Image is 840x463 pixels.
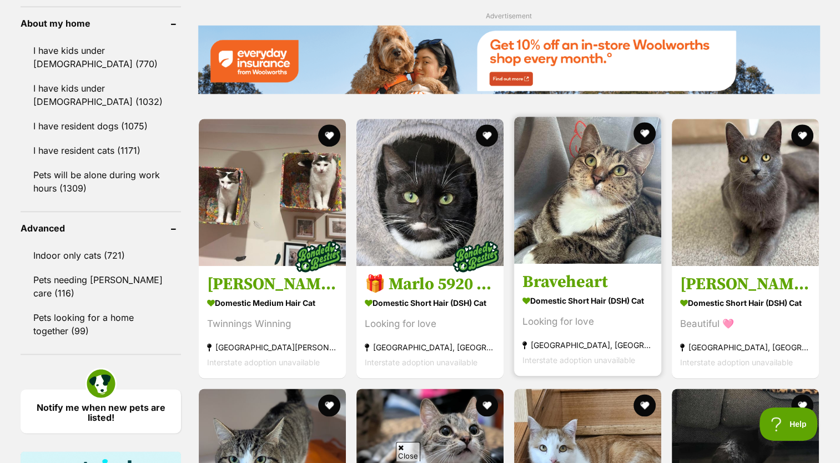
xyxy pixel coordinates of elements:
h3: Braveheart [522,271,653,293]
a: Everyday Insurance promotional banner [198,25,820,96]
a: Pets looking for a home together (99) [21,306,181,343]
button: favourite [791,394,813,416]
strong: [GEOGRAPHIC_DATA], [GEOGRAPHIC_DATA] [522,338,653,353]
span: Close [396,442,420,461]
button: favourite [476,124,498,147]
span: Interstate adoption unavailable [365,358,477,367]
strong: Domestic Medium Hair Cat [207,295,338,311]
span: Interstate adoption unavailable [522,355,635,365]
span: Advertisement [486,12,532,20]
a: I have kids under [DEMOGRAPHIC_DATA] (770) [21,39,181,76]
img: bonded besties [448,229,504,284]
div: Looking for love [365,316,495,331]
strong: [GEOGRAPHIC_DATA][PERSON_NAME][GEOGRAPHIC_DATA] [207,340,338,355]
img: 🎁 Marlo 5920 🎁 - Domestic Short Hair (DSH) Cat [356,119,504,266]
header: About my home [21,18,181,28]
div: Twinnings Winning [207,316,338,331]
a: Pets needing [PERSON_NAME] care (116) [21,268,181,305]
a: Notify me when new pets are listed! [21,389,181,433]
h3: [PERSON_NAME] & [PERSON_NAME] [207,274,338,295]
div: Looking for love [522,314,653,329]
div: Beautiful 🩷 [680,316,811,331]
button: favourite [318,394,340,416]
a: Braveheart Domestic Short Hair (DSH) Cat Looking for love [GEOGRAPHIC_DATA], [GEOGRAPHIC_DATA] In... [514,263,661,376]
header: Advanced [21,223,181,233]
strong: Domestic Short Hair (DSH) Cat [365,295,495,311]
a: Pets will be alone during work hours (1309) [21,163,181,200]
button: favourite [633,122,656,144]
h3: [PERSON_NAME] 🩷 [680,274,811,295]
strong: [GEOGRAPHIC_DATA], [GEOGRAPHIC_DATA] [680,340,811,355]
img: bonded besties [290,229,346,284]
button: favourite [476,394,498,416]
img: Braveheart - Domestic Short Hair (DSH) Cat [514,117,661,264]
a: I have resident cats (1171) [21,139,181,162]
span: Interstate adoption unavailable [207,358,320,367]
a: [PERSON_NAME] & [PERSON_NAME] Domestic Medium Hair Cat Twinnings Winning [GEOGRAPHIC_DATA][PERSON... [199,265,346,378]
h3: 🎁 Marlo 5920 🎁 [365,274,495,295]
img: Everyday Insurance promotional banner [198,25,820,94]
strong: Domestic Short Hair (DSH) Cat [680,295,811,311]
button: favourite [633,394,656,416]
a: [PERSON_NAME] 🩷 Domestic Short Hair (DSH) Cat Beautiful 🩷 [GEOGRAPHIC_DATA], [GEOGRAPHIC_DATA] In... [672,265,819,378]
iframe: Help Scout Beacon - Open [759,407,818,441]
a: Indoor only cats (721) [21,244,181,267]
span: Interstate adoption unavailable [680,358,793,367]
button: favourite [318,124,340,147]
img: Rebecca & Elliston - Domestic Medium Hair Cat [199,119,346,266]
strong: [GEOGRAPHIC_DATA], [GEOGRAPHIC_DATA] [365,340,495,355]
strong: Domestic Short Hair (DSH) Cat [522,293,653,309]
button: favourite [791,124,813,147]
a: 🎁 Marlo 5920 🎁 Domestic Short Hair (DSH) Cat Looking for love [GEOGRAPHIC_DATA], [GEOGRAPHIC_DATA... [356,265,504,378]
a: I have kids under [DEMOGRAPHIC_DATA] (1032) [21,77,181,113]
a: I have resident dogs (1075) [21,114,181,138]
img: Sarabi 🩷 - Domestic Short Hair (DSH) Cat [672,119,819,266]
